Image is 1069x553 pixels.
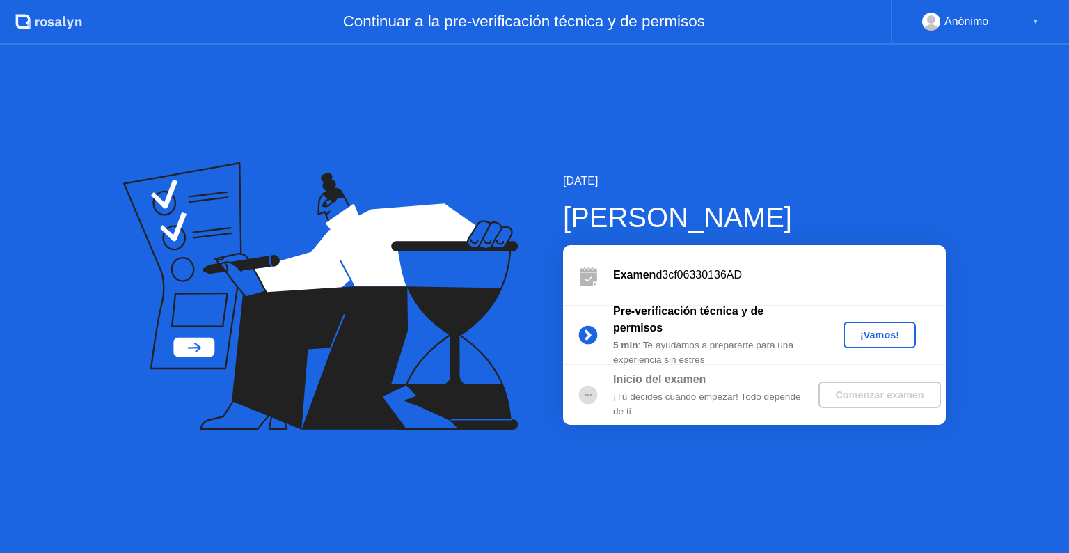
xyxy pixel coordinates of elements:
[613,340,638,350] b: 5 min
[613,338,814,367] div: : Te ayudamos a prepararte para una experiencia sin estrés
[849,329,910,341] div: ¡Vamos!
[1032,13,1039,31] div: ▼
[824,389,935,400] div: Comenzar examen
[613,269,656,281] b: Examen
[563,196,946,238] div: [PERSON_NAME]
[613,267,946,283] div: d3cf06330136AD
[844,322,916,348] button: ¡Vamos!
[613,390,814,419] div: ¡Tú decides cuándo empezar! Todo depende de ti
[613,305,763,334] b: Pre-verificación técnica y de permisos
[818,382,940,408] button: Comenzar examen
[563,173,946,189] div: [DATE]
[944,13,988,31] div: Anónimo
[613,373,706,385] b: Inicio del examen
